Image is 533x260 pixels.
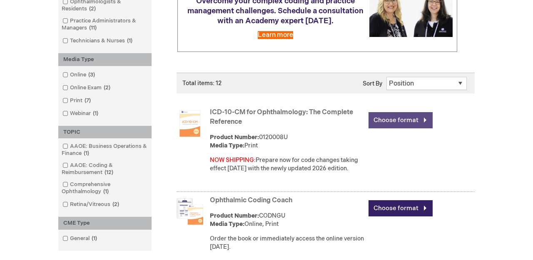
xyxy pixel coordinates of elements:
div: Media Type [58,53,152,66]
div: CODNGU Online, Print [210,212,364,228]
a: Webinar1 [60,110,102,118]
a: Online3 [60,71,98,79]
span: 2 [87,5,98,12]
a: Ophthalmic Coding Coach [210,196,292,204]
span: 12 [102,169,115,176]
a: Choose format [369,200,433,216]
a: General1 [60,235,100,243]
a: AAOE: Business Operations & Finance1 [60,142,149,157]
div: TOPIC [58,126,152,139]
span: 1 [82,150,91,157]
a: Practice Administrators & Managers11 [60,17,149,32]
a: Technicians & Nurses1 [60,37,136,45]
strong: Product Number: [210,212,259,219]
span: 2 [102,84,112,91]
strong: Media Type: [210,142,244,149]
font: NOW SHIPPING: [210,157,256,164]
span: 1 [125,37,134,44]
a: Comprehensive Ophthalmology1 [60,181,149,196]
img: ICD-10-CM for Ophthalmology: The Complete Reference [177,110,203,137]
a: Retina/Vitreous2 [60,201,122,208]
a: AAOE: Coding & Reimbursement12 [60,162,149,177]
a: Choose format [369,112,433,128]
strong: Product Number: [210,134,259,141]
strong: Media Type: [210,221,244,228]
span: 1 [91,110,100,117]
span: 11 [87,25,99,31]
span: 1 [101,188,111,195]
span: 3 [86,71,97,78]
label: Sort By [363,80,382,87]
div: Prepare now for code changes taking effect [DATE] with the newly updated 2026 edition. [210,156,364,173]
div: Order the book or immediately access the online version [DATE]. [210,235,364,251]
img: Ophthalmic Coding Coach [177,198,203,225]
span: 1 [90,235,99,242]
div: CME Type [58,217,152,230]
a: ICD-10-CM for Ophthalmology: The Complete Reference [210,108,353,126]
span: 2 [110,201,121,208]
span: 7 [82,97,93,104]
a: Print7 [60,97,94,105]
span: Total items: 12 [182,80,222,87]
a: Online Exam2 [60,84,114,92]
a: Learn more [258,31,293,39]
div: 0120008U Print [210,133,364,150]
